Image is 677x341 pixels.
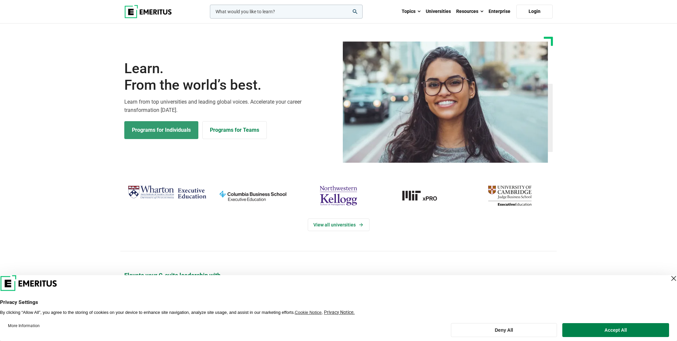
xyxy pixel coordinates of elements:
[202,121,267,139] a: Explore for Business
[124,77,335,93] span: From the world’s best.
[385,183,464,209] a: MIT-xPRO
[124,60,335,94] h1: Learn.
[213,183,292,209] img: columbia-business-school
[128,183,207,202] img: Wharton Executive Education
[124,121,198,139] a: Explore Programs
[470,183,549,209] img: cambridge-judge-business-school
[516,5,553,19] a: Login
[124,271,553,279] p: Elevate your C-suite leadership with
[343,41,548,163] img: Learn from the world's best
[385,183,464,209] img: MIT xPRO
[299,183,378,209] img: northwestern-kellogg
[210,5,363,19] input: woocommerce-product-search-field-0
[308,219,370,231] a: View Universities
[124,98,335,115] p: Learn from top universities and leading global voices. Accelerate your career transformation [DATE].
